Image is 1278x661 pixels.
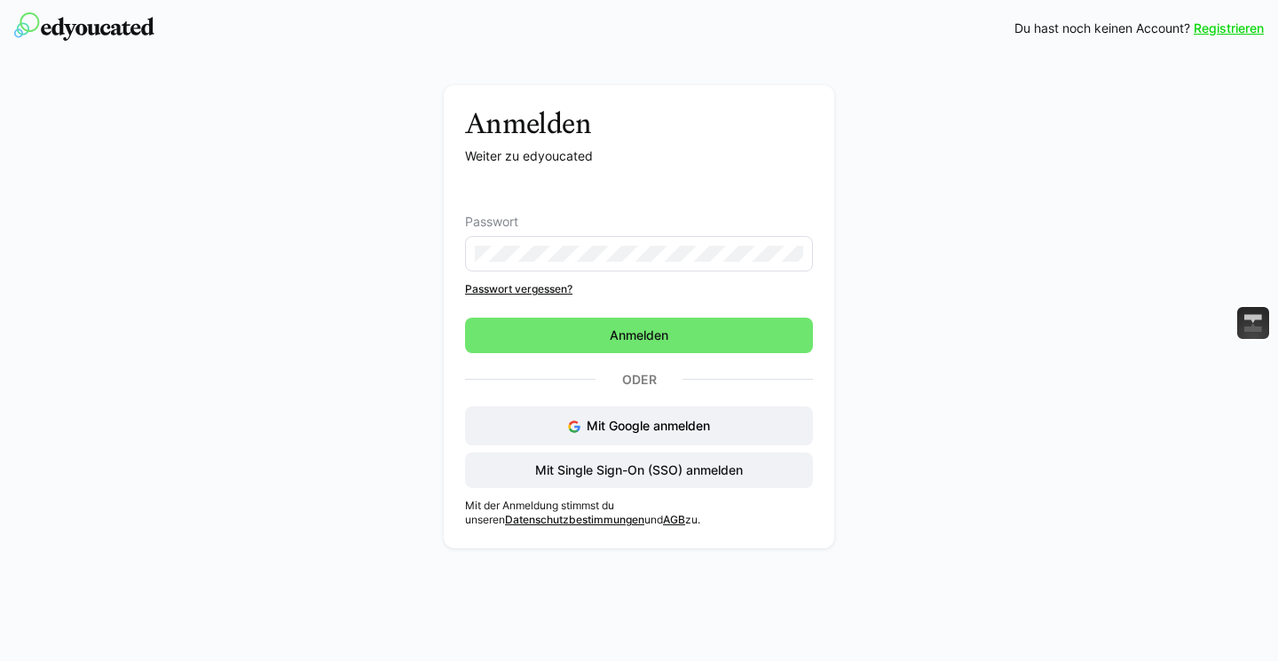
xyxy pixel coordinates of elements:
[1194,20,1264,37] a: Registrieren
[1014,20,1190,37] span: Du hast noch keinen Account?
[505,513,644,526] a: Datenschutzbestimmungen
[465,106,813,140] h3: Anmelden
[465,499,813,527] p: Mit der Anmeldung stimmst du unseren und zu.
[14,12,154,41] img: edyoucated
[532,461,745,479] span: Mit Single Sign-On (SSO) anmelden
[465,282,813,296] a: Passwort vergessen?
[465,318,813,353] button: Anmelden
[465,215,518,229] span: Passwort
[465,452,813,488] button: Mit Single Sign-On (SSO) anmelden
[587,418,710,433] span: Mit Google anmelden
[596,367,682,392] p: Oder
[663,513,685,526] a: AGB
[607,327,671,344] span: Anmelden
[465,406,813,445] button: Mit Google anmelden
[465,147,813,165] p: Weiter zu edyoucated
